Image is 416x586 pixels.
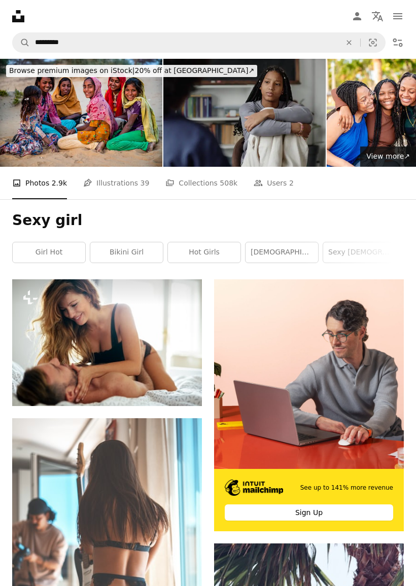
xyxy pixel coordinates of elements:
[9,66,134,75] span: Browse premium images on iStock |
[300,484,393,492] span: See up to 141% more revenue
[12,10,24,22] a: Home — Unsplash
[12,32,386,53] form: Find visuals sitewide
[141,177,150,189] span: 39
[163,59,326,167] img: Black Teen Girl Listening to Therapist or Counsellor
[165,167,237,199] a: Collections 508k
[12,338,202,347] a: Attractive young couple sharing intimate moments in bedroom
[168,242,240,263] a: hot girls
[323,242,396,263] a: sexy [DEMOGRAPHIC_DATA]
[13,33,30,52] button: Search Unsplash
[289,177,294,189] span: 2
[90,242,163,263] a: bikini girl
[254,167,294,199] a: Users 2
[13,242,85,263] a: girl hot
[12,556,202,565] a: woman siting inside room
[361,33,385,52] button: Visual search
[388,6,408,26] button: Menu
[347,6,367,26] a: Log in / Sign up
[214,279,404,469] img: file-1722962848292-892f2e7827caimage
[12,211,404,230] h1: Sexy girl
[83,167,149,199] a: Illustrations 39
[246,242,318,263] a: [DEMOGRAPHIC_DATA] girl
[366,152,410,160] span: View more ↗
[220,177,237,189] span: 508k
[338,33,360,52] button: Clear
[360,146,416,167] a: View more↗
[388,32,408,53] button: Filters
[214,279,404,531] a: See up to 141% more revenueSign Up
[225,480,283,496] img: file-1690386555781-336d1949dad1image
[367,6,388,26] button: Language
[12,279,202,406] img: Attractive young couple sharing intimate moments in bedroom
[225,504,393,521] div: Sign Up
[9,66,254,75] span: 20% off at [GEOGRAPHIC_DATA] ↗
